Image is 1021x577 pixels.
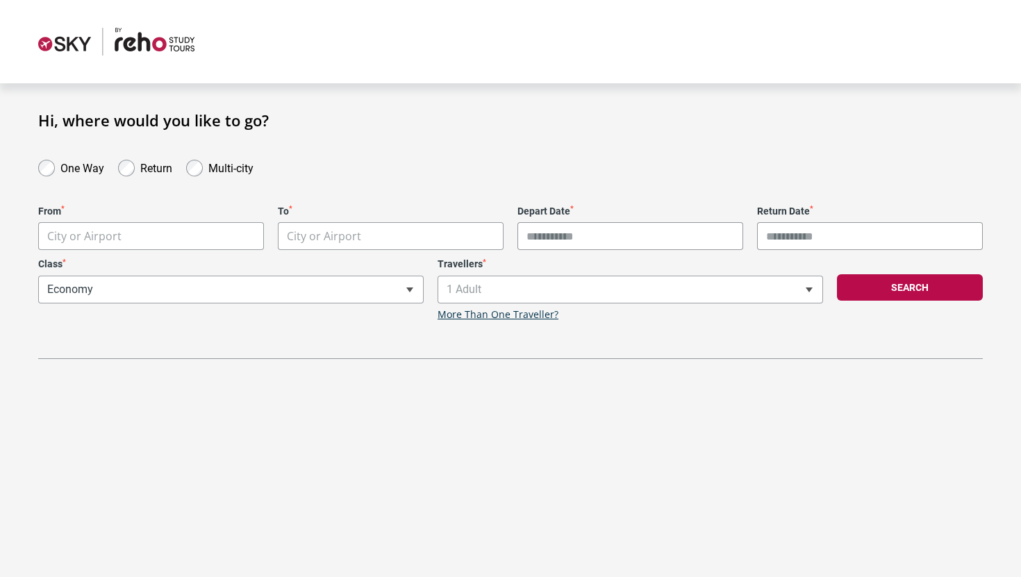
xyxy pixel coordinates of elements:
[60,158,104,175] label: One Way
[279,223,503,250] span: City or Airport
[278,206,504,217] label: To
[438,276,823,303] span: 1 Adult
[38,222,264,250] span: City or Airport
[438,309,558,321] a: More Than One Traveller?
[278,222,504,250] span: City or Airport
[287,228,361,244] span: City or Airport
[38,258,424,270] label: Class
[38,206,264,217] label: From
[438,258,823,270] label: Travellers
[438,276,822,303] span: 1 Adult
[39,223,263,250] span: City or Airport
[757,206,983,217] label: Return Date
[38,111,983,129] h1: Hi, where would you like to go?
[140,158,172,175] label: Return
[47,228,122,244] span: City or Airport
[837,274,983,301] button: Search
[208,158,254,175] label: Multi-city
[39,276,423,303] span: Economy
[517,206,743,217] label: Depart Date
[38,276,424,303] span: Economy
